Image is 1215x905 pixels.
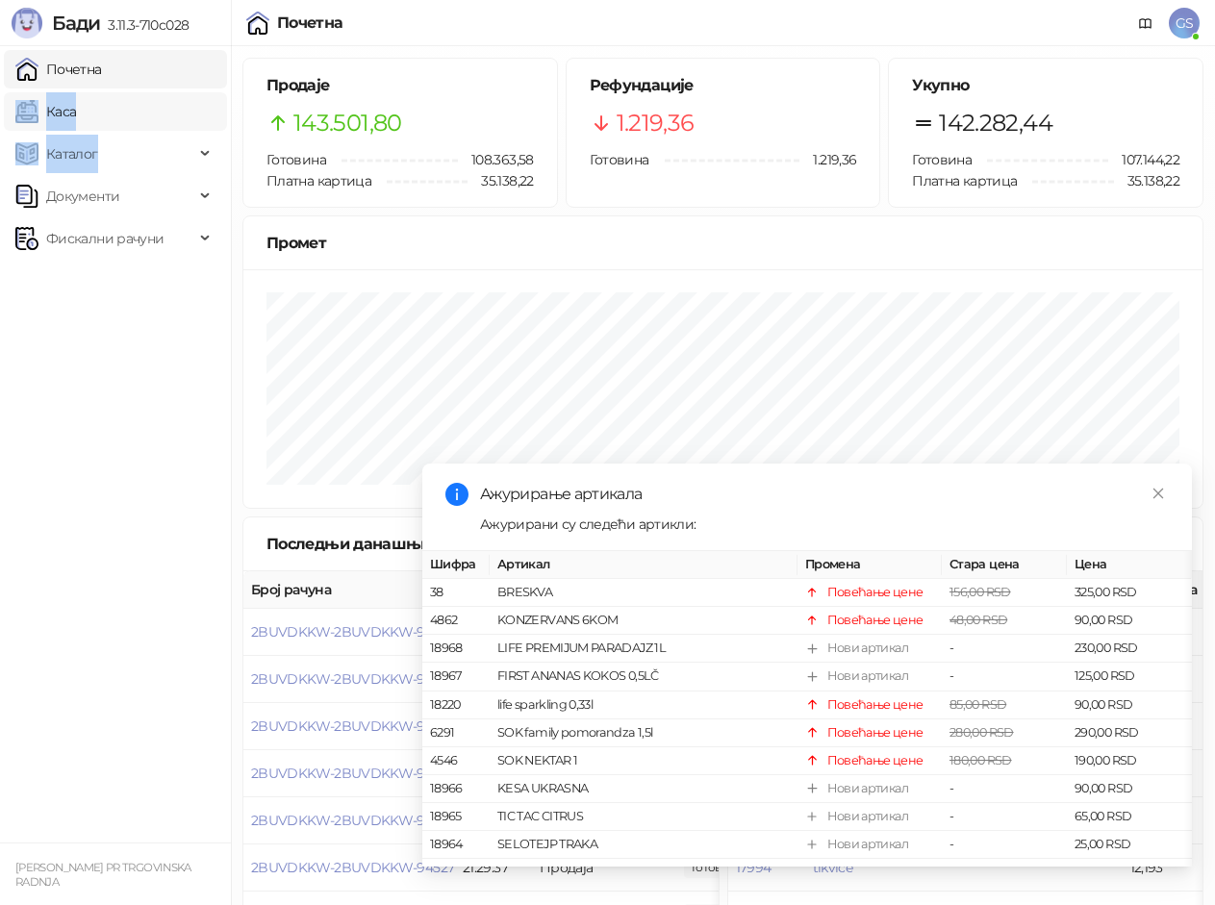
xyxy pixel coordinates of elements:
button: 2BUVDKKW-2BUVDKKW-94531 [251,670,451,688]
div: Последњи данашњи рачуни [266,532,521,556]
th: Број рачуна [243,571,455,609]
td: 18965 [422,803,490,831]
td: 4546 [422,747,490,775]
div: Повећање цене [827,751,924,770]
h5: Продаје [266,74,534,97]
td: - [942,859,1067,887]
div: Повећање цене [827,694,924,714]
div: Промет [266,231,1179,255]
td: SOK NEKTAR 1 [490,747,797,775]
td: 6291 [422,719,490,747]
div: Ажурирање артикала [480,483,1169,506]
span: 48,00 RSD [949,613,1007,627]
button: 2BUVDKKW-2BUVDKKW-94528 [251,812,455,829]
span: Готовина [912,151,972,168]
td: SELOTEJP TRAKA [490,831,797,859]
span: 35.138,22 [468,170,533,191]
span: Документи [46,177,119,215]
span: 1.219,36 [617,105,695,141]
td: 65,00 RSD [1067,803,1192,831]
a: Почетна [15,50,102,88]
span: 85,00 RSD [949,696,1006,711]
div: Ажурирани су следећи артикли: [480,514,1169,535]
td: 18220 [422,691,490,718]
td: TIC TAC CITRUS [490,803,797,831]
td: 325,00 RSD [1067,579,1192,607]
th: Промена [797,551,942,579]
span: 107.144,22 [1108,149,1179,170]
span: 35.138,22 [1114,170,1179,191]
button: 2BUVDKKW-2BUVDKKW-94527 [251,859,454,876]
td: 90,00 RSD [1067,607,1192,635]
a: Close [1148,483,1169,504]
td: ukrasna kesa XXL [490,859,797,887]
td: 125,00 RSD [1067,663,1192,691]
span: 3.11.3-710c028 [100,16,189,34]
span: 143.501,80 [293,105,402,141]
button: 2BUVDKKW-2BUVDKKW-94529 [251,765,455,782]
div: Нови артикал [827,639,908,658]
div: Повећање цене [827,611,924,630]
td: - [942,831,1067,859]
span: 108.363,58 [458,149,534,170]
td: life sparkling 0,33l [490,691,797,718]
td: SOK family pomorandza 1,5l [490,719,797,747]
div: Почетна [277,15,343,31]
div: Нови артикал [827,835,908,854]
td: 25,00 RSD [1067,831,1192,859]
span: info-circle [445,483,468,506]
td: 120,00 RSD [1067,859,1192,887]
span: 180,00 RSD [949,753,1012,767]
span: Каталог [46,135,98,173]
div: Нови артикал [827,666,908,686]
span: 156,00 RSD [949,585,1011,599]
td: 90,00 RSD [1067,691,1192,718]
span: 280,00 RSD [949,725,1014,740]
span: Фискални рачуни [46,219,164,258]
td: 18964 [422,831,490,859]
h5: Укупно [912,74,1179,97]
span: GS [1169,8,1200,38]
span: Готовина [590,151,649,168]
td: KESA UKRASNA [490,775,797,803]
button: 2BUVDKKW-2BUVDKKW-94530 [251,717,455,735]
th: Артикал [490,551,797,579]
td: LIFE PREMIJUM PARADAJZ 1L [490,635,797,663]
td: FIRST ANANAS KOKOS 0,5LČ [490,663,797,691]
td: 18968 [422,635,490,663]
div: Нови артикал [827,807,908,826]
span: 142.282,44 [939,105,1052,141]
td: - [942,803,1067,831]
small: [PERSON_NAME] PR TRGOVINSKA RADNJA [15,861,191,889]
td: - [942,663,1067,691]
span: Бади [52,12,100,35]
th: Стара цена [942,551,1067,579]
div: Нови артикал [827,779,908,798]
td: 90,00 RSD [1067,775,1192,803]
td: 190,00 RSD [1067,747,1192,775]
span: close [1152,487,1165,500]
div: Повећање цене [827,583,924,602]
td: 290,00 RSD [1067,719,1192,747]
th: Шифра [422,551,490,579]
div: Нови артикал [827,863,908,882]
img: Logo [12,8,42,38]
td: 230,00 RSD [1067,635,1192,663]
td: - [942,635,1067,663]
div: Повећање цене [827,723,924,742]
td: KONZERVANS 6KOM [490,607,797,635]
td: - [942,775,1067,803]
span: Готовина [266,151,326,168]
td: 18967 [422,663,490,691]
th: Цена [1067,551,1192,579]
button: 2BUVDKKW-2BUVDKKW-94532 [251,623,454,641]
td: 18966 [422,775,490,803]
td: 4862 [422,607,490,635]
h5: Рефундације [590,74,857,97]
